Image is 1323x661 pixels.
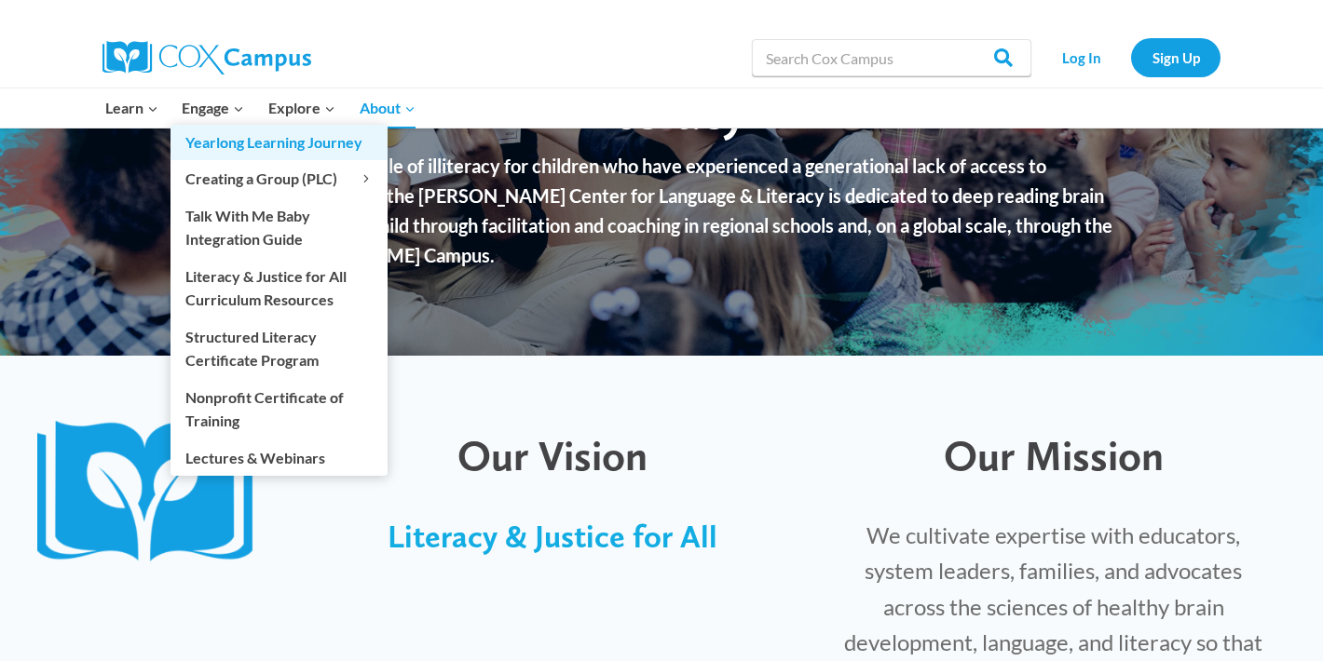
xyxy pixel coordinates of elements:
[170,197,388,257] a: Talk With Me Baby Integration Guide
[1041,38,1221,76] nav: Secondary Navigation
[348,88,428,128] button: Child menu of About
[457,430,648,480] span: Our Vision
[388,518,717,555] span: Literacy & Justice for All
[944,430,1164,480] span: Our Mission
[170,258,388,317] a: Literacy & Justice for All Curriculum Resources
[93,88,427,128] nav: Primary Navigation
[170,161,388,196] button: Child menu of Creating a Group (PLC)
[170,379,388,438] a: Nonprofit Certificate of Training
[170,318,388,378] a: Structured Literacy Certificate Program
[1131,38,1221,76] a: Sign Up
[37,421,270,567] img: CoxCampus-Logo_Book only
[170,88,257,128] button: Child menu of Engage
[181,151,1141,270] p: Founded to break the cycle of illiteracy for children who have experienced a generational lack of...
[170,439,388,475] a: Lectures & Webinars
[752,39,1031,76] input: Search Cox Campus
[93,88,170,128] button: Child menu of Learn
[256,88,348,128] button: Child menu of Explore
[170,125,388,160] a: Yearlong Learning Journey
[1041,38,1122,76] a: Log In
[102,41,311,74] img: Cox Campus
